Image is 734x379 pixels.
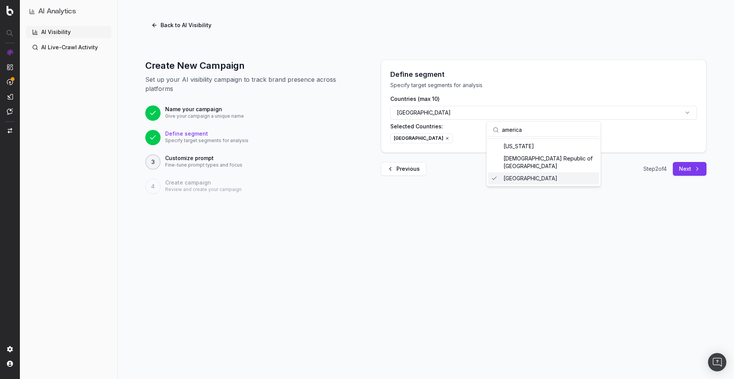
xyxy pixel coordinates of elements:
img: Intelligence [7,64,13,70]
p: Create campaign [165,179,242,186]
p: Specify target segments for analysis [165,138,248,144]
div: Define segmentSpecify target segments for analysis [145,130,353,145]
img: My account [7,361,13,367]
p: Set up your AI visibility campaign to track brand presence across platforms [145,75,353,93]
img: Botify logo [6,6,13,16]
p: Give your campaign a unique name [165,113,244,119]
img: Activation [7,79,13,85]
button: 3 [145,154,161,170]
button: Back to AI Visibility [145,18,218,32]
p: Countries (max 10) [390,95,697,103]
p: Name your campaign [165,105,244,113]
div: Open Intercom Messenger [708,353,726,371]
div: [GEOGRAPHIC_DATA] [390,133,453,143]
p: Fine-tune prompt types and focus [165,162,242,168]
button: 4 [145,179,161,194]
img: Analytics [7,49,13,55]
button: AI Analytics [29,6,108,17]
h1: AI Analytics [38,6,76,17]
a: AI Live-Crawl Activity [26,41,111,53]
p: Review and create your campaign [165,186,242,193]
div: [US_STATE] [488,140,599,152]
button: Next [673,162,706,176]
span: [GEOGRAPHIC_DATA] [397,109,451,117]
p: Define segment [165,130,248,138]
span: Step 2 of 4 [643,165,667,173]
p: Customize prompt [165,154,242,162]
img: Studio [7,94,13,100]
p: Selected Countries: [390,123,697,130]
h2: Define segment [390,69,697,80]
img: Assist [7,108,13,115]
p: Specify target segments for analysis [390,81,697,89]
div: [DEMOGRAPHIC_DATA] Republic of [GEOGRAPHIC_DATA] [488,152,599,172]
input: Select countries [502,122,594,138]
div: 3Customize promptFine-tune prompt types and focus [145,154,353,170]
a: AI Visibility [26,26,111,38]
div: [GEOGRAPHIC_DATA] [488,172,599,185]
div: Name your campaignGive your campaign a unique name [145,105,353,121]
img: Switch project [8,128,12,133]
h1: Create New Campaign [145,60,353,72]
img: Setting [7,346,13,352]
button: Previous [381,162,426,176]
div: 4Create campaignReview and create your campaign [145,179,353,194]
